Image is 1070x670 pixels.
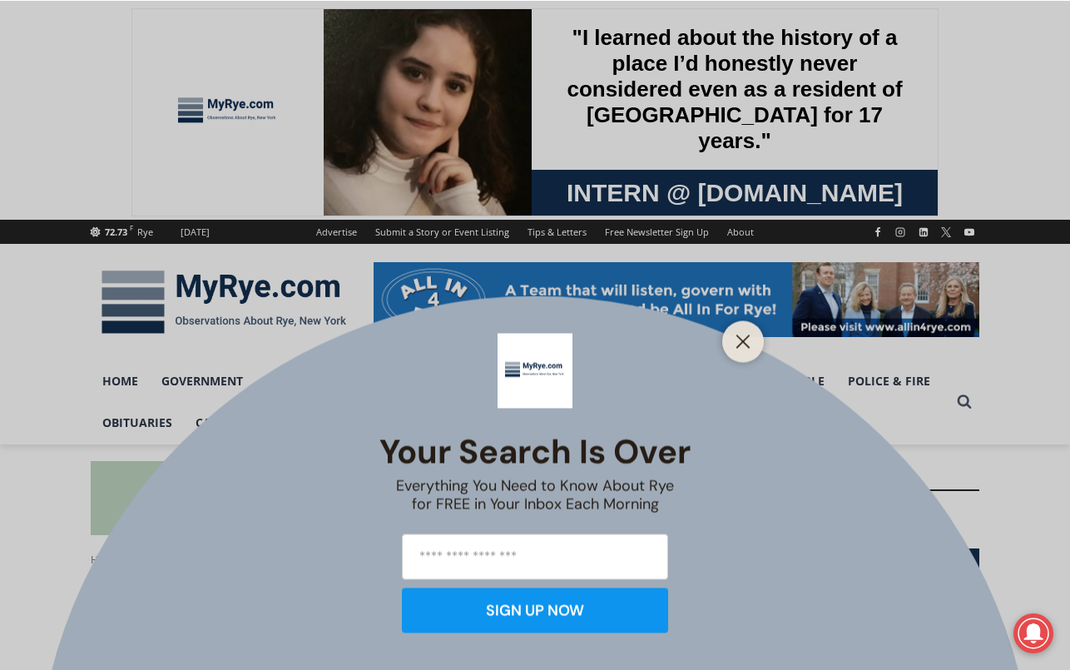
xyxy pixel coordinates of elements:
[420,1,786,161] div: "I learned about the history of a place I’d honestly never considered even as a resident of [GEOG...
[435,166,771,203] span: Intern @ [DOMAIN_NAME]
[5,171,163,235] span: Open Tues. - Sun. [PHONE_NUMBER]
[1,167,167,207] a: Open Tues. - Sun. [PHONE_NUMBER]
[171,104,236,199] div: Located at [STREET_ADDRESS][PERSON_NAME]
[400,161,806,207] a: Intern @ [DOMAIN_NAME]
